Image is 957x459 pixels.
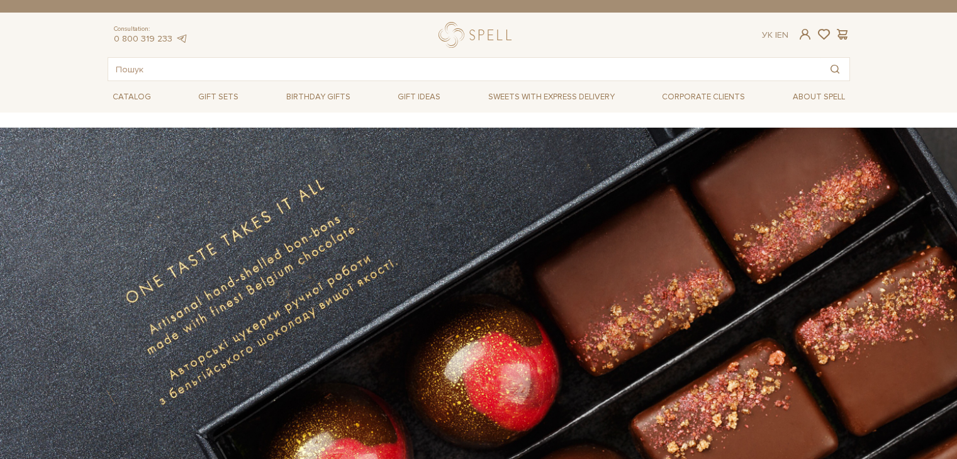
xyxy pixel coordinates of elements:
[775,30,777,40] span: |
[108,58,820,80] input: Пошук
[193,87,243,107] a: Gift sets
[176,33,188,44] a: телеграма
[762,30,773,40] a: Ук
[788,87,850,107] a: About Spell
[281,87,355,107] a: Birthday gifts
[762,30,788,41] div: En
[114,25,188,33] span: Consultation:
[114,33,172,44] a: 0 800 319 233
[439,22,517,48] a: логотип
[393,87,445,107] a: Gift ideas
[483,86,620,108] a: Sweets with express delivery
[820,58,849,80] button: Пошук
[657,87,750,107] a: Corporate clients
[108,87,156,107] a: Catalog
